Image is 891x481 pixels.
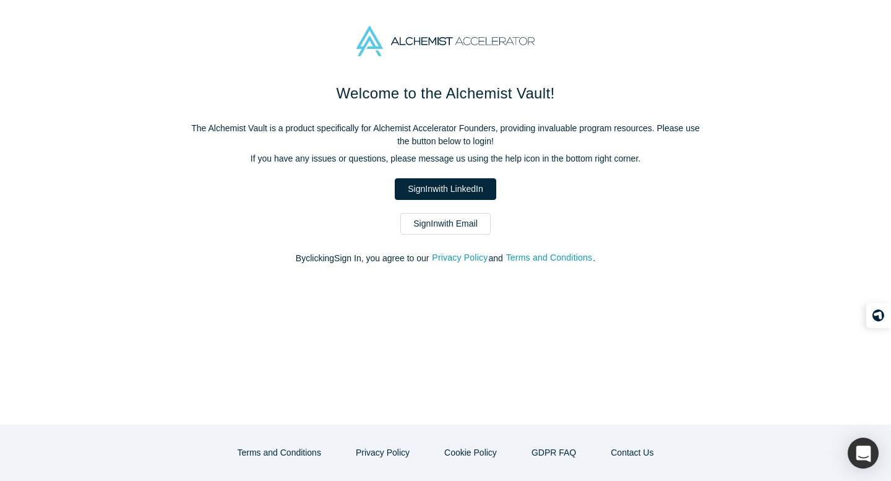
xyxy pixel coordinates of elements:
[431,442,510,464] button: Cookie Policy
[356,26,535,56] img: Alchemist Accelerator Logo
[431,251,488,265] button: Privacy Policy
[186,122,705,148] p: The Alchemist Vault is a product specifically for Alchemist Accelerator Founders, providing inval...
[343,442,423,464] button: Privacy Policy
[186,152,705,165] p: If you have any issues or questions, please message us using the help icon in the bottom right co...
[395,178,496,200] a: SignInwith LinkedIn
[186,82,705,105] h1: Welcome to the Alchemist Vault!
[506,251,593,265] button: Terms and Conditions
[519,442,589,464] a: GDPR FAQ
[186,252,705,265] p: By clicking Sign In , you agree to our and .
[598,442,666,464] button: Contact Us
[225,442,334,464] button: Terms and Conditions
[400,213,491,235] a: SignInwith Email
